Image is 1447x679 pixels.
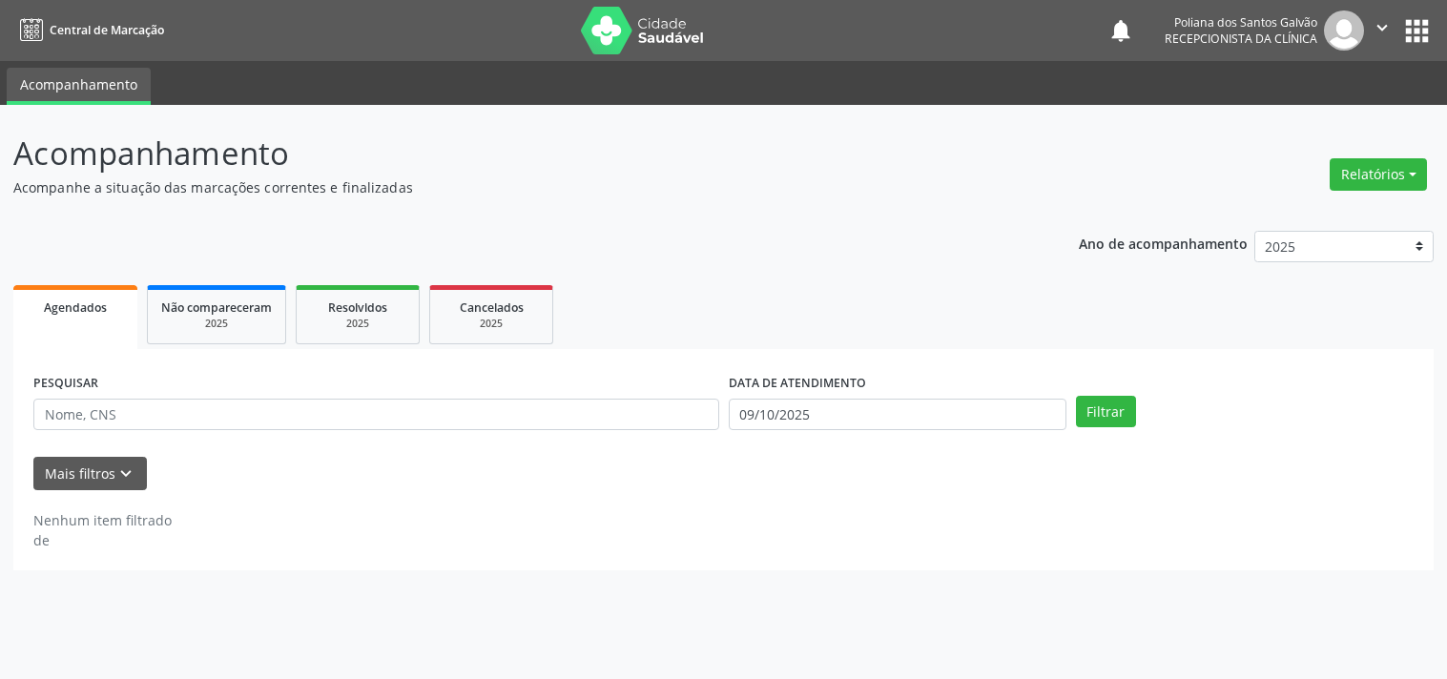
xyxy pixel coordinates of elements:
button: apps [1400,14,1434,48]
div: Poliana dos Santos Galvão [1165,14,1317,31]
span: Agendados [44,299,107,316]
label: DATA DE ATENDIMENTO [729,369,866,399]
input: Selecione um intervalo [729,399,1066,431]
i: keyboard_arrow_down [115,463,136,484]
button: Relatórios [1330,158,1427,191]
span: Não compareceram [161,299,272,316]
i:  [1372,17,1393,38]
button: notifications [1107,17,1134,44]
span: Resolvidos [328,299,387,316]
div: 2025 [444,317,539,331]
label: PESQUISAR [33,369,98,399]
span: Cancelados [460,299,524,316]
div: de [33,530,172,550]
p: Acompanhe a situação das marcações correntes e finalizadas [13,177,1007,197]
button: Mais filtroskeyboard_arrow_down [33,457,147,490]
div: 2025 [310,317,405,331]
input: Nome, CNS [33,399,719,431]
p: Ano de acompanhamento [1079,231,1248,255]
a: Acompanhamento [7,68,151,105]
span: Recepcionista da clínica [1165,31,1317,47]
img: img [1324,10,1364,51]
div: 2025 [161,317,272,331]
div: Nenhum item filtrado [33,510,172,530]
p: Acompanhamento [13,130,1007,177]
button:  [1364,10,1400,51]
span: Central de Marcação [50,22,164,38]
a: Central de Marcação [13,14,164,46]
button: Filtrar [1076,396,1136,428]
